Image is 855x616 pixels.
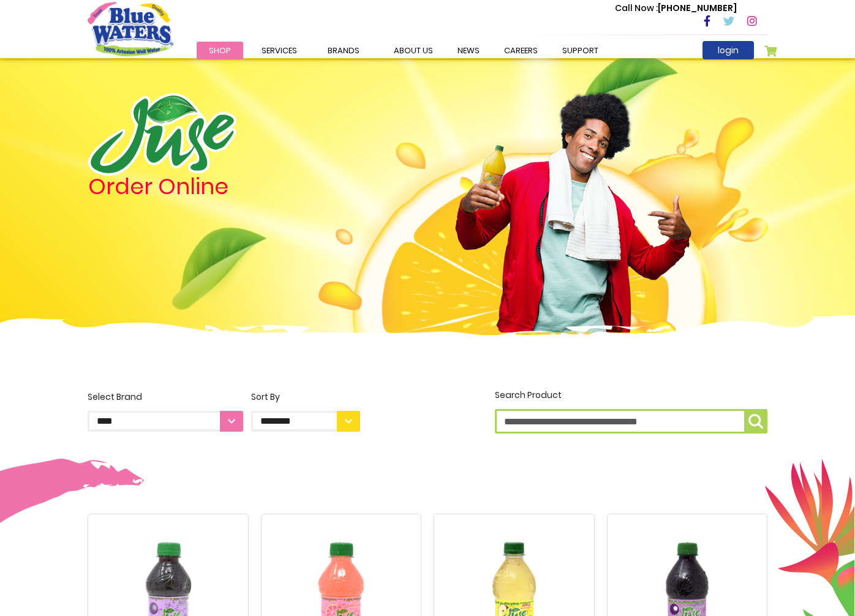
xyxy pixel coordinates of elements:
[615,2,737,15] p: [PHONE_NUMBER]
[445,42,492,59] a: News
[702,41,754,59] a: login
[495,409,767,434] input: Search Product
[495,389,767,434] label: Search Product
[744,409,767,434] button: Search Product
[328,45,360,56] span: Brands
[88,93,236,176] img: logo
[748,414,763,429] img: search-icon.png
[454,70,693,332] img: man.png
[262,45,297,56] span: Services
[88,176,361,198] h4: Order Online
[251,391,360,404] div: Sort By
[615,2,658,14] span: Call Now :
[209,45,231,56] span: Shop
[88,411,243,432] select: Select Brand
[382,42,445,59] a: about us
[88,2,173,56] a: store logo
[550,42,611,59] a: support
[88,391,243,432] label: Select Brand
[492,42,550,59] a: careers
[251,411,360,432] select: Sort By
